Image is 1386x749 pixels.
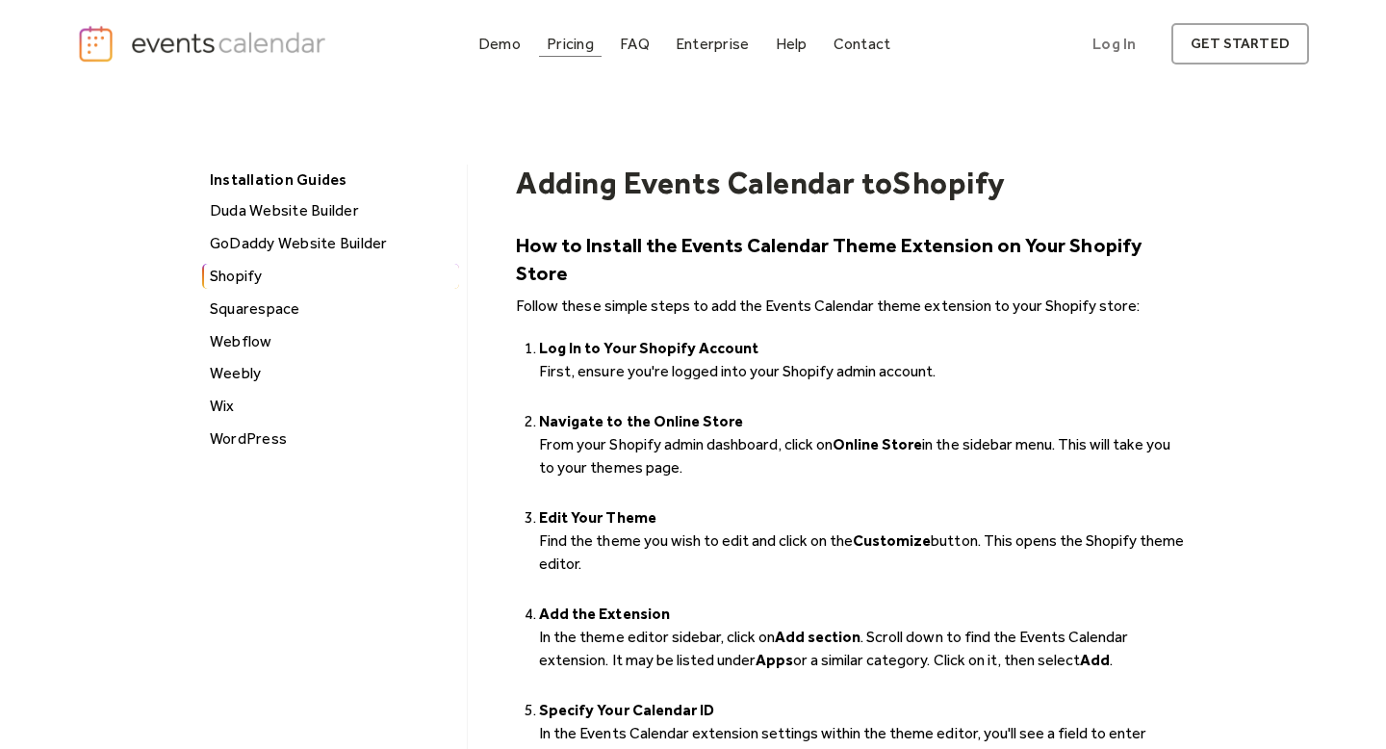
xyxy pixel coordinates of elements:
[1171,23,1309,65] a: get started
[202,297,459,322] a: Squarespace
[1080,651,1110,669] strong: Add
[202,394,459,419] a: Wix
[539,506,1186,599] li: Find the theme you wish to edit and click on the button. This opens the Shopify theme editor. ‍
[202,198,459,223] a: Duda Website Builder
[539,701,713,719] strong: Specify Your Calendar ID
[204,231,459,256] div: GoDaddy Website Builder
[200,165,457,194] div: Installation Guides
[204,329,459,354] div: Webflow
[204,426,459,452] div: WordPress
[826,31,899,57] a: Contact
[892,165,1005,201] h1: Shopify
[539,605,669,623] strong: Add the Extension
[202,329,459,354] a: Webflow
[547,39,594,49] div: Pricing
[202,231,459,256] a: GoDaddy Website Builder
[853,531,931,550] strong: Customize
[204,198,459,223] div: Duda Website Builder
[775,628,860,646] strong: Add section
[202,264,459,289] a: Shopify
[539,508,655,527] strong: Edit Your Theme
[676,39,749,49] div: Enterprise
[204,361,459,386] div: Weebly
[478,39,521,49] div: Demo
[77,24,331,64] a: home
[204,394,459,419] div: Wix
[539,410,1186,503] li: From your Shopify admin dashboard, click on in the sidebar menu. This will take you to your theme...
[516,233,1141,285] strong: How to Install the Events Calendar Theme Extension on Your Shopify Store
[539,603,1186,695] li: ‍ In the theme editor sidebar, click on . Scroll down to find the Events Calendar extension. It m...
[1073,23,1155,65] a: Log In
[539,339,758,357] strong: Log In to Your Shopify Account ‍
[668,31,757,57] a: Enterprise
[776,39,808,49] div: Help
[620,39,650,49] div: FAQ
[539,31,602,57] a: Pricing
[539,337,1186,406] li: First, ensure you're logged into your Shopify admin account. ‍
[471,31,528,57] a: Demo
[539,412,743,430] strong: Navigate to the Online Store ‍
[202,426,459,452] a: WordPress
[516,295,1186,318] p: Follow these simple steps to add the Events Calendar theme extension to your Shopify store:
[833,435,922,453] strong: Online Store
[516,165,892,201] h1: Adding Events Calendar to
[612,31,657,57] a: FAQ
[202,361,459,386] a: Weebly
[756,651,793,669] strong: Apps
[834,39,891,49] div: Contact
[768,31,815,57] a: Help
[204,297,459,322] div: Squarespace
[204,264,459,289] div: Shopify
